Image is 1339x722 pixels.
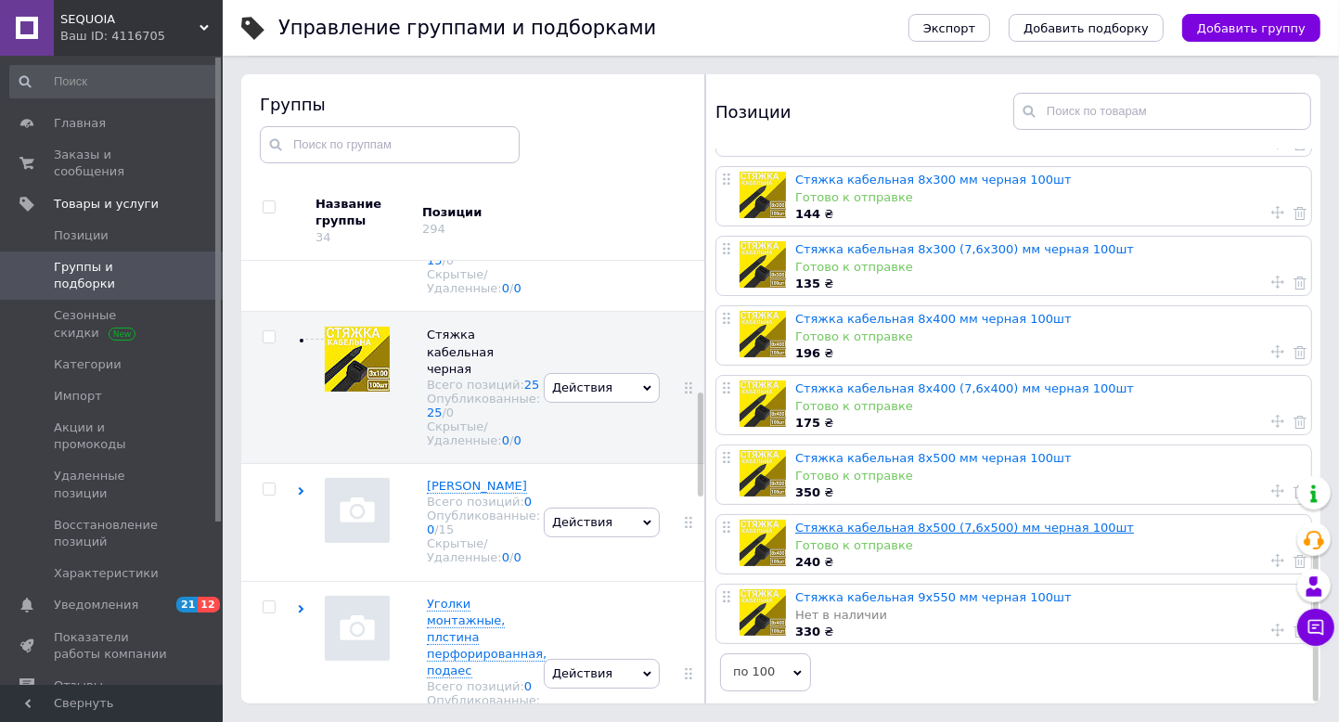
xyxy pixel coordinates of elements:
div: Всего позиций: [427,378,540,392]
a: 0 [514,433,521,447]
button: Добавить группу [1182,14,1320,42]
img: Стяжка кабельная черная [325,327,390,392]
a: Стяжка кабельная 8х500 мм черная 100шт [795,451,1072,465]
a: 25 [427,406,443,419]
a: 0 [502,433,509,447]
span: Действия [552,666,612,680]
a: Удалить товар [1294,483,1307,499]
input: Поиск по группам [260,126,520,163]
a: Стяжка кабельная 9х550 мм черная 100шт [795,590,1072,604]
b: 330 [795,625,820,638]
b: 240 [795,555,820,569]
b: 175 [795,416,820,430]
span: Уголки монтажные, плстина перфорированная, подаес [427,597,547,678]
b: 140 [795,137,820,151]
a: 15 [427,253,443,267]
div: Всего позиций: [427,679,547,693]
span: Товары и услуги [54,196,159,213]
span: [PERSON_NAME] [427,479,527,493]
a: Стяжка кабельная 8х400 мм черная 100шт [795,312,1072,326]
span: / [509,550,521,564]
span: / [443,253,455,267]
span: / [443,406,455,419]
div: Скрытые/Удаленные: [427,536,540,564]
div: Группы [260,93,687,116]
div: Готово к отправке [795,329,1302,345]
span: Акции и промокоды [54,419,172,453]
input: Поиск [9,65,219,98]
span: Категории [54,356,122,373]
div: 0 [446,253,454,267]
img: Уголки монтажные, плстина перфорированная, подаес [325,596,390,661]
div: 0 [446,406,454,419]
span: Действия [552,515,612,529]
input: Поиск по товарам [1013,93,1311,130]
span: по 100 [720,653,811,690]
span: Позиции [54,227,109,244]
div: Скрытые/Удаленные: [427,419,540,447]
span: Добавить группу [1197,21,1306,35]
span: Отзывы [54,677,103,694]
a: 25 [524,378,540,392]
span: Главная [54,115,106,132]
div: ₴ [795,206,1302,223]
a: 0 [524,495,532,509]
div: Готово к отправке [795,537,1302,554]
span: Заказы и сообщения [54,147,172,180]
a: Удалить товар [1294,413,1307,430]
a: Стяжка кабельная 8х300 (7,6х300) мм черная 100шт [795,242,1134,256]
a: Стяжка кабельная 8х400 (7,6х400) мм черная 100шт [795,381,1134,395]
a: Удалить товар [1294,343,1307,360]
h1: Управление группами и подборками [278,17,656,39]
a: 0 [427,522,434,536]
div: 34 [315,230,331,244]
div: ₴ [795,415,1302,432]
div: Всего позиций: [427,495,540,509]
span: Восстановление позиций [54,517,172,550]
div: Готово к отправке [795,468,1302,484]
b: 135 [795,277,820,290]
a: 0 [502,281,509,295]
div: ₴ [795,276,1302,292]
div: ₴ [795,345,1302,362]
span: Сезонные скидки [54,307,172,341]
a: 0 [514,281,521,295]
span: 21 [176,597,198,612]
span: Характеристики [54,565,159,582]
span: Показатели работы компании [54,629,172,663]
span: Уведомления [54,597,138,613]
a: 0 [524,679,532,693]
span: Экспорт [923,21,975,35]
a: 0 [514,550,521,564]
a: Удалить товар [1294,622,1307,638]
div: Готово к отправке [795,189,1302,206]
img: Анкера [325,478,390,543]
div: Название группы [315,196,408,229]
div: Опубликованные: [427,392,540,419]
span: / [434,522,454,536]
a: 0 [502,550,509,564]
span: / [509,433,521,447]
a: Удалить товар [1294,274,1307,290]
span: Добавить подборку [1024,21,1149,35]
span: SEQUOIA [60,11,200,28]
div: 15 [439,522,455,536]
button: Добавить подборку [1009,14,1164,42]
a: Стяжка кабельная 8х300 мм черная 100шт [795,173,1072,187]
span: Импорт [54,388,102,405]
div: Нет в наличии [795,607,1302,624]
div: ₴ [795,624,1302,640]
span: Стяжка кабельная черная [427,328,494,375]
div: Позиции [422,204,580,221]
div: Опубликованные: [427,509,540,536]
b: 196 [795,346,820,360]
div: ₴ [795,484,1302,501]
div: Готово к отправке [795,398,1302,415]
button: Чат с покупателем [1297,609,1334,646]
a: Стяжка кабельная 8х500 (7,6х500) мм черная 100шт [795,521,1134,535]
span: Удаленные позиции [54,468,172,501]
div: Скрытые/Удаленные: [427,267,540,295]
b: 144 [795,207,820,221]
div: Опубликованные: [427,693,547,721]
div: Готово к отправке [795,259,1302,276]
